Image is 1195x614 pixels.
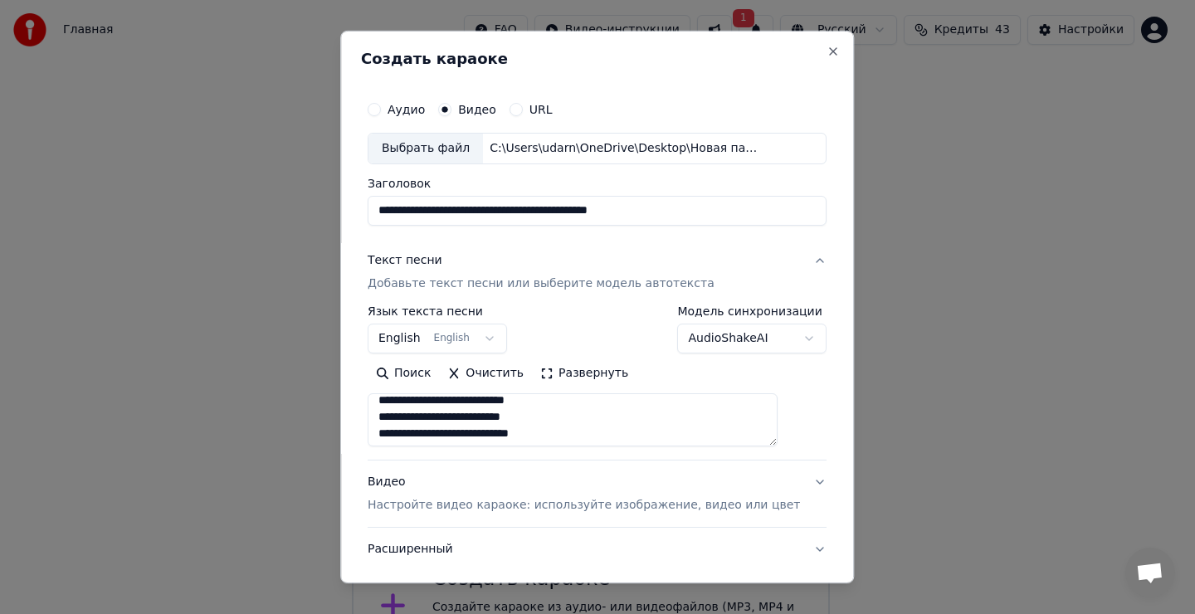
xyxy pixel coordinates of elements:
label: URL [529,104,553,115]
button: Поиск [368,360,439,387]
label: Заголовок [368,178,827,189]
label: Язык текста песни [368,305,507,317]
h2: Создать караоке [361,51,833,66]
div: Выбрать файл [368,134,483,163]
button: Расширенный [368,528,827,571]
button: ВидеоНастройте видео караоке: используйте изображение, видео или цвет [368,460,827,527]
div: Текст песни [368,252,442,269]
button: Очистить [440,360,533,387]
p: Добавьте текст песни или выберите модель автотекста [368,275,715,292]
div: Видео [368,474,800,514]
p: Настройте видео караоке: используйте изображение, видео или цвет [368,497,800,514]
div: Текст песниДобавьте текст песни или выберите модель автотекста [368,305,827,460]
label: Видео [458,104,496,115]
label: Аудио [388,104,425,115]
label: Модель синхронизации [678,305,827,317]
div: C:\Users\udarn\OneDrive\Desktop\Новая папка (2)\Tu ronahiye min . Автор. [PERSON_NAME] [PERSON_NA... [483,140,765,157]
button: Текст песниДобавьте текст песни или выберите модель автотекста [368,239,827,305]
button: Развернуть [532,360,637,387]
